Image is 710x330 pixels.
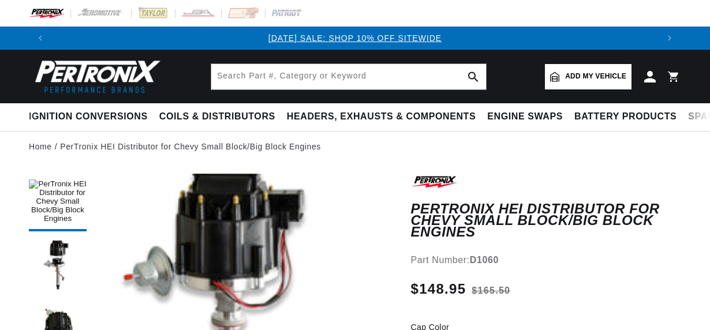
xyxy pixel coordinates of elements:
div: 1 of 3 [52,32,658,44]
div: Announcement [52,32,658,44]
span: Ignition Conversions [29,111,148,123]
summary: Ignition Conversions [29,103,154,130]
strong: D1060 [470,255,499,265]
button: Translation missing: en.sections.announcements.next_announcement [658,27,681,50]
div: Part Number: [411,253,682,268]
span: Coils & Distributors [159,111,275,123]
a: Home [29,140,52,153]
button: Load image 2 in gallery view [29,237,87,295]
summary: Battery Products [569,103,682,130]
s: $165.50 [472,284,510,298]
summary: Coils & Distributors [154,103,281,130]
summary: Headers, Exhausts & Components [281,103,481,130]
span: Headers, Exhausts & Components [287,111,476,123]
h1: PerTronix HEI Distributor for Chevy Small Block/Big Block Engines [411,203,682,238]
span: Add my vehicle [565,71,626,82]
span: Battery Products [574,111,677,123]
button: Translation missing: en.sections.announcements.previous_announcement [29,27,52,50]
nav: breadcrumbs [29,140,681,153]
button: Load image 1 in gallery view [29,174,87,231]
a: [DATE] SALE: SHOP 10% OFF SITEWIDE [268,33,442,43]
summary: Engine Swaps [481,103,569,130]
a: PerTronix HEI Distributor for Chevy Small Block/Big Block Engines [60,140,321,153]
span: $148.95 [411,279,466,299]
input: Search Part #, Category or Keyword [211,64,486,89]
a: Add my vehicle [545,64,631,89]
button: search button [461,64,486,89]
img: Pertronix [29,57,162,96]
span: Engine Swaps [487,111,563,123]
